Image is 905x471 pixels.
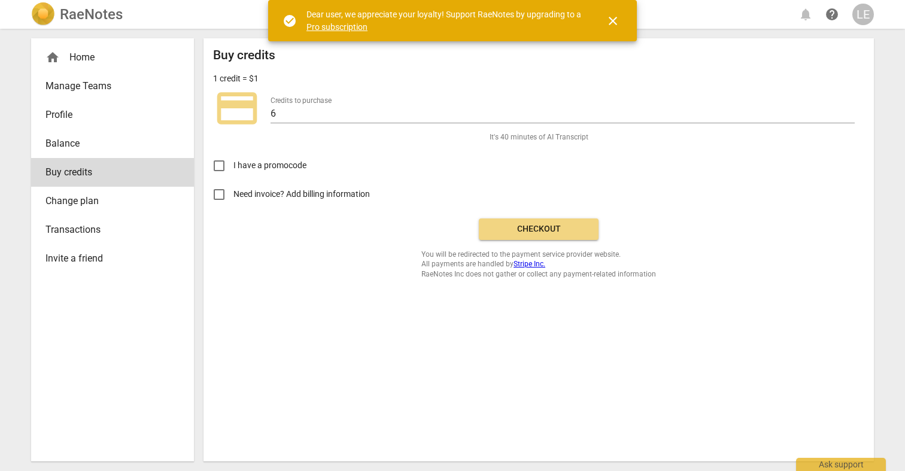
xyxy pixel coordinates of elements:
[45,79,170,93] span: Manage Teams
[852,4,874,25] button: LE
[45,50,170,65] div: Home
[31,215,194,244] a: Transactions
[490,132,588,142] span: It's 40 minutes of AI Transcript
[306,22,368,32] a: Pro subscription
[31,72,194,101] a: Manage Teams
[213,72,259,85] p: 1 credit = $1
[233,188,372,200] span: Need invoice? Add billing information
[45,108,170,122] span: Profile
[233,159,306,172] span: I have a promocode
[45,165,170,180] span: Buy credits
[31,244,194,273] a: Invite a friend
[271,97,332,104] label: Credits to purchase
[45,136,170,151] span: Balance
[606,14,620,28] span: close
[45,50,60,65] span: home
[213,48,275,63] h2: Buy credits
[821,4,843,25] a: Help
[45,251,170,266] span: Invite a friend
[514,260,545,268] a: Stripe Inc.
[479,218,599,240] button: Checkout
[213,84,261,132] span: credit_card
[31,43,194,72] div: Home
[31,187,194,215] a: Change plan
[421,250,656,279] span: You will be redirected to the payment service provider website. All payments are handled by RaeNo...
[31,2,55,26] img: Logo
[306,8,584,33] div: Dear user, we appreciate your loyalty! Support RaeNotes by upgrading to a
[488,223,589,235] span: Checkout
[31,129,194,158] a: Balance
[796,458,886,471] div: Ask support
[31,101,194,129] a: Profile
[60,6,123,23] h2: RaeNotes
[45,194,170,208] span: Change plan
[45,223,170,237] span: Transactions
[825,7,839,22] span: help
[31,2,123,26] a: LogoRaeNotes
[599,7,627,35] button: Close
[283,14,297,28] span: check_circle
[31,158,194,187] a: Buy credits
